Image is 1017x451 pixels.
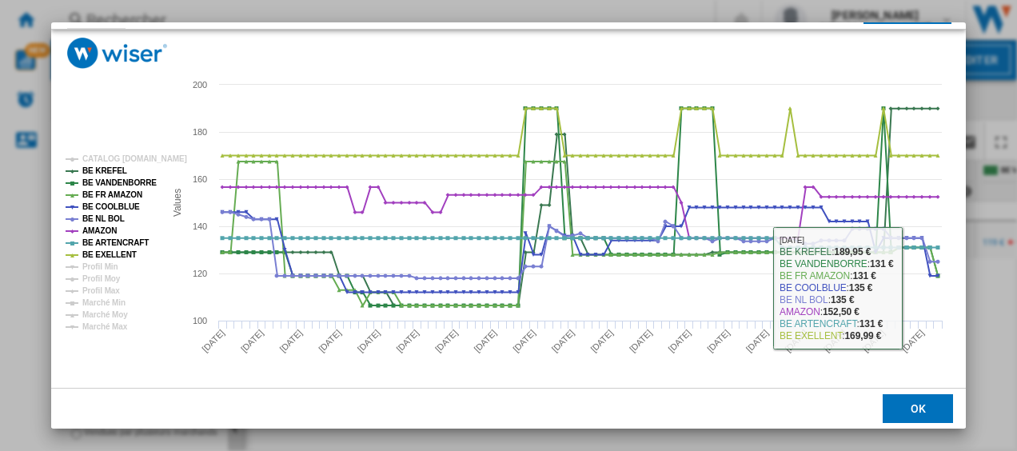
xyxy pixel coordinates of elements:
tspan: Profil Max [82,286,120,295]
tspan: [DATE] [200,328,226,354]
tspan: BE COOLBLUE [82,202,140,211]
tspan: 180 [193,127,207,137]
tspan: 120 [193,269,207,278]
tspan: AMAZON [82,226,117,235]
tspan: [DATE] [860,328,887,354]
tspan: Marché Min [82,298,126,307]
md-dialog: Product popup [51,22,967,429]
tspan: [DATE] [628,328,654,354]
tspan: [DATE] [783,328,809,354]
tspan: 200 [193,80,207,90]
tspan: Marché Max [82,322,128,331]
tspan: [DATE] [588,328,615,354]
tspan: BE FR AMAZON [82,190,142,199]
tspan: Profil Min [82,262,118,271]
tspan: 160 [193,174,207,184]
tspan: Values [171,189,182,217]
tspan: [DATE] [317,328,343,354]
tspan: BE ARTENCRAFT [82,238,149,247]
tspan: BE EXELLENT [82,250,137,259]
tspan: CATALOG [DOMAIN_NAME] [82,154,187,163]
tspan: BE KREFEL [82,166,127,175]
tspan: [DATE] [394,328,421,354]
tspan: BE NL BOL [82,214,125,223]
tspan: [DATE] [822,328,848,354]
tspan: [DATE] [277,328,304,354]
tspan: [DATE] [705,328,732,354]
tspan: Marché Moy [82,310,128,319]
button: OK [883,394,953,423]
tspan: [DATE] [899,328,926,354]
tspan: [DATE] [472,328,498,354]
tspan: [DATE] [433,328,460,354]
img: logo_wiser_300x94.png [67,38,167,69]
tspan: [DATE] [744,328,770,354]
tspan: 140 [193,222,207,231]
tspan: [DATE] [355,328,381,354]
tspan: [DATE] [666,328,692,354]
tspan: Profil Moy [82,274,121,283]
tspan: [DATE] [549,328,576,354]
tspan: [DATE] [511,328,537,354]
tspan: BE VANDENBORRE [82,178,157,187]
tspan: 100 [193,316,207,325]
tspan: [DATE] [239,328,265,354]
